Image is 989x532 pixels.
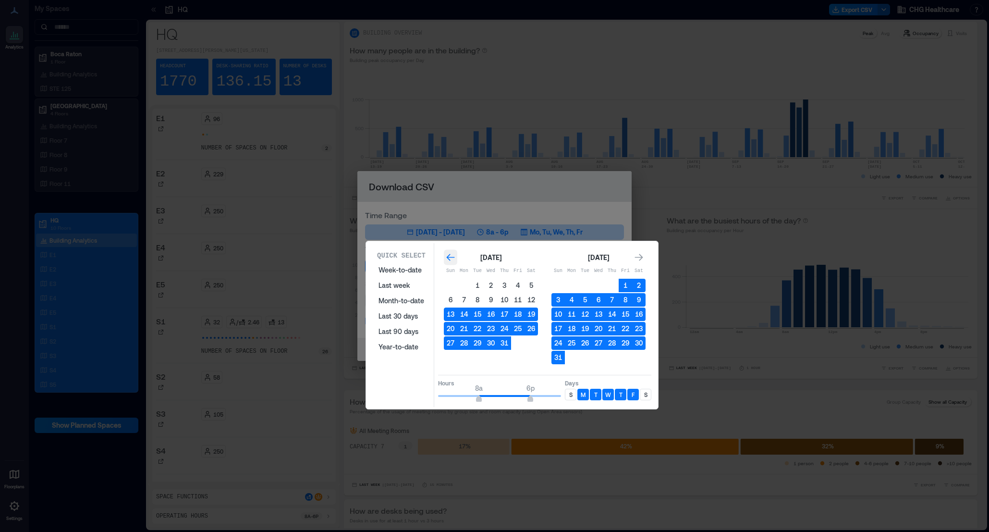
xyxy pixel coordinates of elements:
button: Last 30 days [373,309,430,324]
p: Wed [484,267,498,275]
p: Mon [565,267,578,275]
p: Tue [471,267,484,275]
p: S [569,391,573,398]
button: 26 [578,336,592,350]
button: Go to next month [632,251,646,264]
button: 4 [511,279,525,292]
button: Go to previous month [444,251,457,264]
button: Last week [373,278,430,293]
button: 10 [551,308,565,321]
button: 11 [511,293,525,307]
button: Month-to-date [373,293,430,309]
button: 20 [592,322,605,335]
button: 19 [578,322,592,335]
button: 27 [444,336,457,350]
button: 18 [511,308,525,321]
button: 3 [498,279,511,292]
th: Monday [457,264,471,278]
th: Wednesday [484,264,498,278]
button: 22 [471,322,484,335]
p: Sat [525,267,538,275]
button: 9 [484,293,498,307]
button: 6 [444,293,457,307]
div: [DATE] [585,252,612,263]
th: Saturday [525,264,538,278]
p: F [632,391,635,398]
button: 24 [498,322,511,335]
button: 26 [525,322,538,335]
button: 23 [484,322,498,335]
button: 10 [498,293,511,307]
span: 8a [475,384,483,392]
p: Fri [511,267,525,275]
button: 16 [484,308,498,321]
button: 30 [632,336,646,350]
th: Thursday [605,264,619,278]
th: Wednesday [592,264,605,278]
button: 7 [605,293,619,307]
p: Fri [619,267,632,275]
th: Tuesday [471,264,484,278]
button: 16 [632,308,646,321]
button: 29 [619,336,632,350]
p: W [605,391,611,398]
button: 6 [592,293,605,307]
button: Last 90 days [373,324,430,339]
button: 27 [592,336,605,350]
p: Sun [444,267,457,275]
th: Friday [619,264,632,278]
p: Mon [457,267,471,275]
button: 25 [565,336,578,350]
button: 18 [565,322,578,335]
button: 11 [565,308,578,321]
button: 14 [457,308,471,321]
p: Sat [632,267,646,275]
button: 24 [551,336,565,350]
button: 13 [444,308,457,321]
p: T [594,391,598,398]
button: 23 [632,322,646,335]
p: Thu [498,267,511,275]
button: 21 [605,322,619,335]
p: Days [565,379,651,387]
p: T [619,391,623,398]
button: 1 [619,279,632,292]
button: 15 [619,308,632,321]
button: 2 [632,279,646,292]
span: 6p [526,384,535,392]
button: 29 [471,336,484,350]
button: 28 [457,336,471,350]
button: 8 [619,293,632,307]
th: Saturday [632,264,646,278]
button: 31 [551,351,565,364]
th: Sunday [551,264,565,278]
button: 28 [605,336,619,350]
p: Thu [605,267,619,275]
button: 14 [605,308,619,321]
th: Friday [511,264,525,278]
p: Wed [592,267,605,275]
th: Tuesday [578,264,592,278]
button: 5 [525,279,538,292]
button: 12 [525,293,538,307]
button: 30 [484,336,498,350]
th: Sunday [444,264,457,278]
p: M [581,391,586,398]
p: Sun [551,267,565,275]
p: Tue [578,267,592,275]
p: S [644,391,647,398]
button: 19 [525,308,538,321]
button: 15 [471,308,484,321]
div: [DATE] [477,252,504,263]
button: 2 [484,279,498,292]
button: 31 [498,336,511,350]
button: 9 [632,293,646,307]
button: 17 [551,322,565,335]
th: Thursday [498,264,511,278]
button: 13 [592,308,605,321]
p: Quick Select [377,251,426,260]
th: Monday [565,264,578,278]
button: 12 [578,308,592,321]
button: 17 [498,308,511,321]
button: 3 [551,293,565,307]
